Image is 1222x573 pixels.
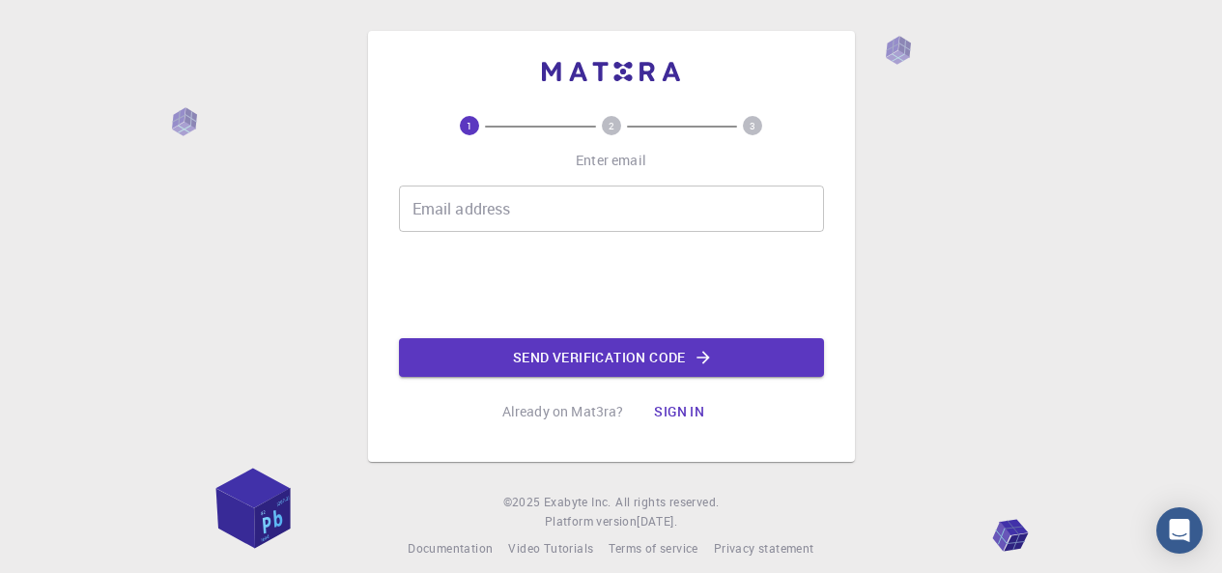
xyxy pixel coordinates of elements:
button: Send verification code [399,338,824,377]
span: [DATE] . [637,513,677,529]
span: Terms of service [609,540,697,556]
a: Privacy statement [714,539,814,559]
span: Privacy statement [714,540,814,556]
p: Enter email [576,151,646,170]
a: Video Tutorials [508,539,593,559]
a: [DATE]. [637,512,677,531]
p: Already on Mat3ra? [502,402,624,421]
text: 2 [609,119,614,132]
text: 1 [467,119,472,132]
a: Exabyte Inc. [544,493,611,512]
div: Open Intercom Messenger [1156,507,1203,554]
button: Sign in [639,392,720,431]
span: Platform version [545,512,637,531]
a: Terms of service [609,539,697,559]
span: All rights reserved. [615,493,719,512]
span: Exabyte Inc. [544,494,611,509]
span: Documentation [408,540,493,556]
a: Documentation [408,539,493,559]
text: 3 [750,119,755,132]
iframe: reCAPTCHA [465,247,758,323]
span: © 2025 [503,493,544,512]
span: Video Tutorials [508,540,593,556]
